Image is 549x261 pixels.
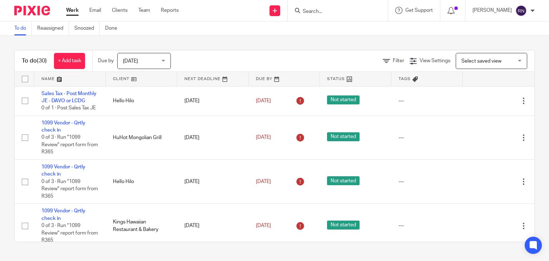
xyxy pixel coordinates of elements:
[106,86,177,115] td: Hello Hilo
[138,7,150,14] a: Team
[41,164,85,177] a: 1099 Vendor - Qrtly check in
[66,7,79,14] a: Work
[256,135,271,140] span: [DATE]
[177,86,249,115] td: [DATE]
[41,91,97,103] a: Sales Tax - Post Monthly JE - DAVO or LCDG
[98,57,114,64] p: Due by
[399,77,411,81] span: Tags
[177,115,249,159] td: [DATE]
[256,179,271,184] span: [DATE]
[41,120,85,133] a: 1099 Vendor - Qrtly check in
[327,221,360,230] span: Not started
[393,58,404,63] span: Filter
[327,95,360,104] span: Not started
[106,160,177,204] td: Hello Hilo
[41,223,98,243] span: 0 of 3 · Run "1099 Review" report form from R365
[106,204,177,248] td: Kings Hawaiian Restaurant & Bakery
[399,134,456,141] div: ---
[37,58,47,64] span: (30)
[41,105,96,110] span: 0 of 1 · Post Sales Tax JE
[22,57,47,65] h1: To do
[161,7,179,14] a: Reports
[399,222,456,229] div: ---
[177,160,249,204] td: [DATE]
[515,5,527,16] img: svg%3E
[405,8,433,13] span: Get Support
[256,223,271,228] span: [DATE]
[89,7,101,14] a: Email
[473,7,512,14] p: [PERSON_NAME]
[112,7,128,14] a: Clients
[399,97,456,104] div: ---
[54,53,85,69] a: + Add task
[399,178,456,185] div: ---
[37,21,69,35] a: Reassigned
[14,21,32,35] a: To do
[177,204,249,248] td: [DATE]
[420,58,450,63] span: View Settings
[327,176,360,185] span: Not started
[105,21,123,35] a: Done
[41,135,98,155] span: 0 of 3 · Run "1099 Review" report form from R365
[327,132,360,141] span: Not started
[123,59,138,64] span: [DATE]
[302,9,366,15] input: Search
[41,179,98,199] span: 0 of 3 · Run "1099 Review" report form from R365
[461,59,501,64] span: Select saved view
[256,98,271,103] span: [DATE]
[41,208,85,221] a: 1099 Vendor - Qrtly check in
[14,6,50,15] img: Pixie
[106,115,177,159] td: HuHot Mongolian Grill
[74,21,100,35] a: Snoozed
